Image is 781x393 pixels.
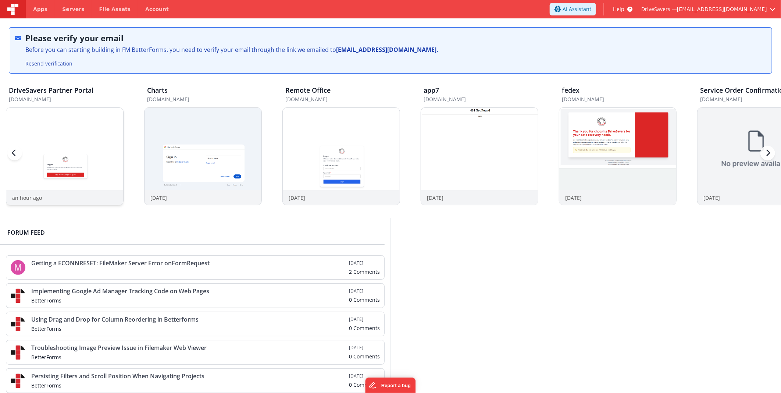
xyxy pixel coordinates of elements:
[349,354,380,359] h5: 0 Comments
[7,228,377,237] h2: Forum Feed
[349,288,380,294] h5: [DATE]
[349,382,380,387] h5: 0 Comments
[424,87,439,94] h3: app7
[25,33,438,42] h2: Please verify your email
[424,96,538,102] h5: [DOMAIN_NAME]
[25,45,438,54] div: Before you can starting building in FM BetterForms, you need to verify your email through the lin...
[31,260,347,267] h4: Getting a ECONNRESET: FileMaker Server Error onFormRequest
[31,354,347,360] h5: BetterForms
[349,269,380,275] h5: 2 Comments
[562,87,579,94] h3: fedex
[349,345,380,351] h5: [DATE]
[31,288,347,295] h4: Implementing Google Ad Manager Tracking Code on Web Pages
[150,194,167,202] p: [DATE]
[31,373,347,380] h4: Persisting Filters and Scroll Position When Navigating Projects
[99,6,131,13] span: File Assets
[427,194,443,202] p: [DATE]
[9,87,93,94] h3: DriveSavers Partner Portal
[31,383,347,388] h5: BetterForms
[11,260,25,275] img: 100.png
[147,87,168,94] h3: Charts
[563,6,591,13] span: AI Assistant
[9,96,124,102] h5: [DOMAIN_NAME]
[6,283,385,308] a: Implementing Google Ad Manager Tracking Code on Web Pages BetterForms [DATE] 0 Comments
[6,312,385,336] a: Using Drag and Drop for Column Reordering in Betterforms BetterForms [DATE] 0 Comments
[6,340,385,365] a: Troubleshooting Image Preview Issue in Filemaker Web Viewer BetterForms [DATE] 0 Comments
[336,46,438,54] strong: [EMAIL_ADDRESS][DOMAIN_NAME].
[349,297,380,302] h5: 0 Comments
[6,255,385,280] a: Getting a ECONNRESET: FileMaker Server Error onFormRequest [DATE] 2 Comments
[550,3,596,15] button: AI Assistant
[565,194,582,202] p: [DATE]
[147,96,262,102] h5: [DOMAIN_NAME]
[703,194,720,202] p: [DATE]
[349,373,380,379] h5: [DATE]
[22,58,75,70] button: Resend verification
[285,96,400,102] h5: [DOMAIN_NAME]
[31,345,347,351] h4: Troubleshooting Image Preview Issue in Filemaker Web Viewer
[11,373,25,388] img: 295_2.png
[33,6,47,13] span: Apps
[285,87,331,94] h3: Remote Office
[6,368,385,393] a: Persisting Filters and Scroll Position When Navigating Projects BetterForms [DATE] 0 Comments
[641,6,775,13] button: DriveSavers — [EMAIL_ADDRESS][DOMAIN_NAME]
[31,316,347,323] h4: Using Drag and Drop for Column Reordering in Betterforms
[349,316,380,322] h5: [DATE]
[641,6,677,13] span: DriveSavers —
[11,345,25,360] img: 295_2.png
[365,378,416,393] iframe: Marker.io feedback button
[31,298,347,303] h5: BetterForms
[349,325,380,331] h5: 0 Comments
[289,194,305,202] p: [DATE]
[349,260,380,266] h5: [DATE]
[613,6,624,13] span: Help
[31,326,347,332] h5: BetterForms
[62,6,84,13] span: Servers
[11,288,25,303] img: 295_2.png
[677,6,767,13] span: [EMAIL_ADDRESS][DOMAIN_NAME]
[11,317,25,332] img: 295_2.png
[562,96,677,102] h5: [DOMAIN_NAME]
